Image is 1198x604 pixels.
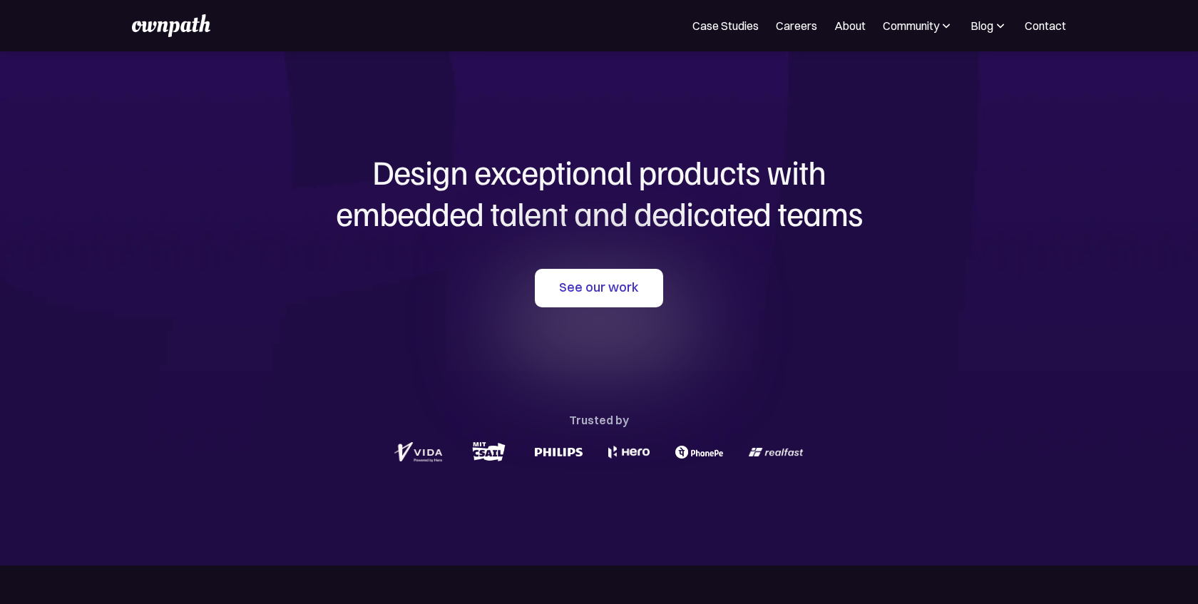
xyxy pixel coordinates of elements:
[535,269,663,307] a: See our work
[971,17,1008,34] div: Blog
[883,17,953,34] div: Community
[257,151,941,233] h1: Design exceptional products with embedded talent and dedicated teams
[692,17,759,34] a: Case Studies
[776,17,817,34] a: Careers
[883,17,939,34] div: Community
[1025,17,1066,34] a: Contact
[971,17,993,34] div: Blog
[569,410,629,430] div: Trusted by
[834,17,866,34] a: About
